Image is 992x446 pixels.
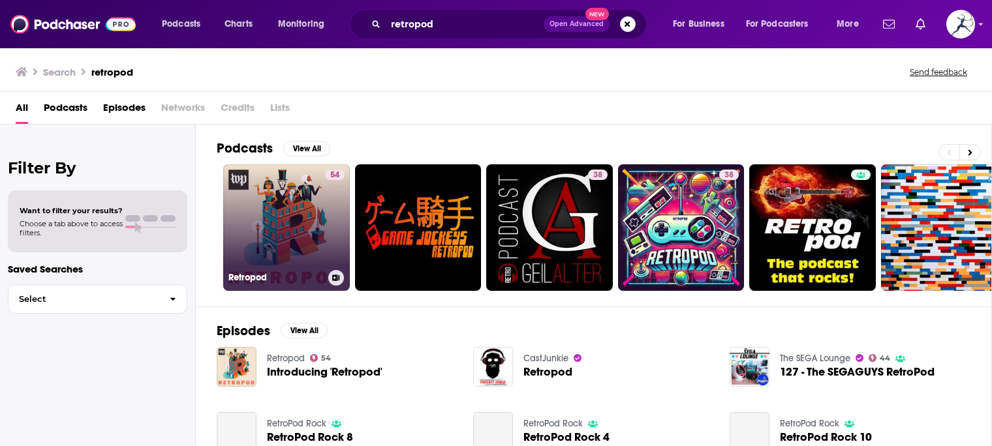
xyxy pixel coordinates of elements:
a: CastJunkie [523,353,568,364]
button: Open AdvancedNew [544,16,610,32]
span: Want to filter your results? [20,206,123,215]
a: Retropod [523,366,572,378]
a: 44 [869,354,891,362]
input: Search podcasts, credits, & more... [386,14,544,35]
a: Introducing 'Retropod' [267,366,382,378]
button: open menu [737,14,828,35]
h2: Episodes [217,323,270,339]
a: RetroPod Rock [267,418,326,429]
span: Logged in as BloomsburySpecialInterest [946,10,975,38]
div: Search podcasts, credits, & more... [362,9,659,39]
button: open menu [153,14,217,35]
h3: Search [43,66,76,78]
a: RetroPod Rock 8 [267,432,353,443]
a: RetroPod Rock [780,418,839,429]
span: Charts [225,15,253,33]
span: More [837,15,859,33]
a: 38 [486,164,613,291]
img: Podchaser - Follow, Share and Rate Podcasts [10,12,136,37]
span: For Podcasters [746,15,809,33]
a: 127 - The SEGAGUYS RetroPod [780,366,935,378]
button: open menu [269,14,341,35]
span: 38 [724,169,734,182]
button: View All [283,141,330,156]
span: 44 [880,355,890,361]
a: RetroPod Rock [523,418,583,429]
a: All [16,97,28,124]
a: Show notifications dropdown [910,13,931,35]
a: EpisodesView All [217,323,328,339]
a: PodcastsView All [217,140,330,156]
img: User Profile [946,10,975,38]
a: 54 [325,170,345,180]
a: 38 [618,164,745,291]
p: Saved Searches [8,263,187,275]
a: Retropod [267,353,305,364]
span: Lists [270,97,290,124]
span: Select [8,295,159,303]
h3: Retropod [228,272,323,283]
span: Open Advanced [550,21,604,27]
img: Introducing 'Retropod' [217,347,256,387]
span: Credits [221,97,255,124]
span: New [585,8,609,20]
span: Podcasts [162,15,200,33]
span: Networks [161,97,205,124]
a: Show notifications dropdown [878,13,900,35]
a: 54 [310,354,332,362]
a: Podcasts [44,97,87,124]
img: 127 - The SEGAGUYS RetroPod [730,347,769,387]
a: RetroPod Rock 10 [780,432,872,443]
span: For Business [673,15,724,33]
h2: Podcasts [217,140,273,156]
span: 54 [330,169,339,182]
a: The SEGA Lounge [780,353,850,364]
h2: Filter By [8,158,187,177]
button: Select [8,284,187,314]
span: 38 [593,169,602,182]
button: open menu [828,14,875,35]
span: 54 [321,355,331,361]
button: open menu [664,14,741,35]
button: View All [281,323,328,338]
a: 54Retropod [223,164,350,291]
a: 38 [719,170,739,180]
span: Monitoring [278,15,324,33]
a: Episodes [103,97,146,124]
img: Retropod [473,347,513,387]
button: Show profile menu [946,10,975,38]
h3: retropod [91,66,133,78]
a: RetroPod Rock 4 [523,432,610,443]
a: 38 [588,170,608,180]
a: Charts [216,14,260,35]
span: Choose a tab above to access filters. [20,219,123,237]
button: Send feedback [906,67,971,78]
